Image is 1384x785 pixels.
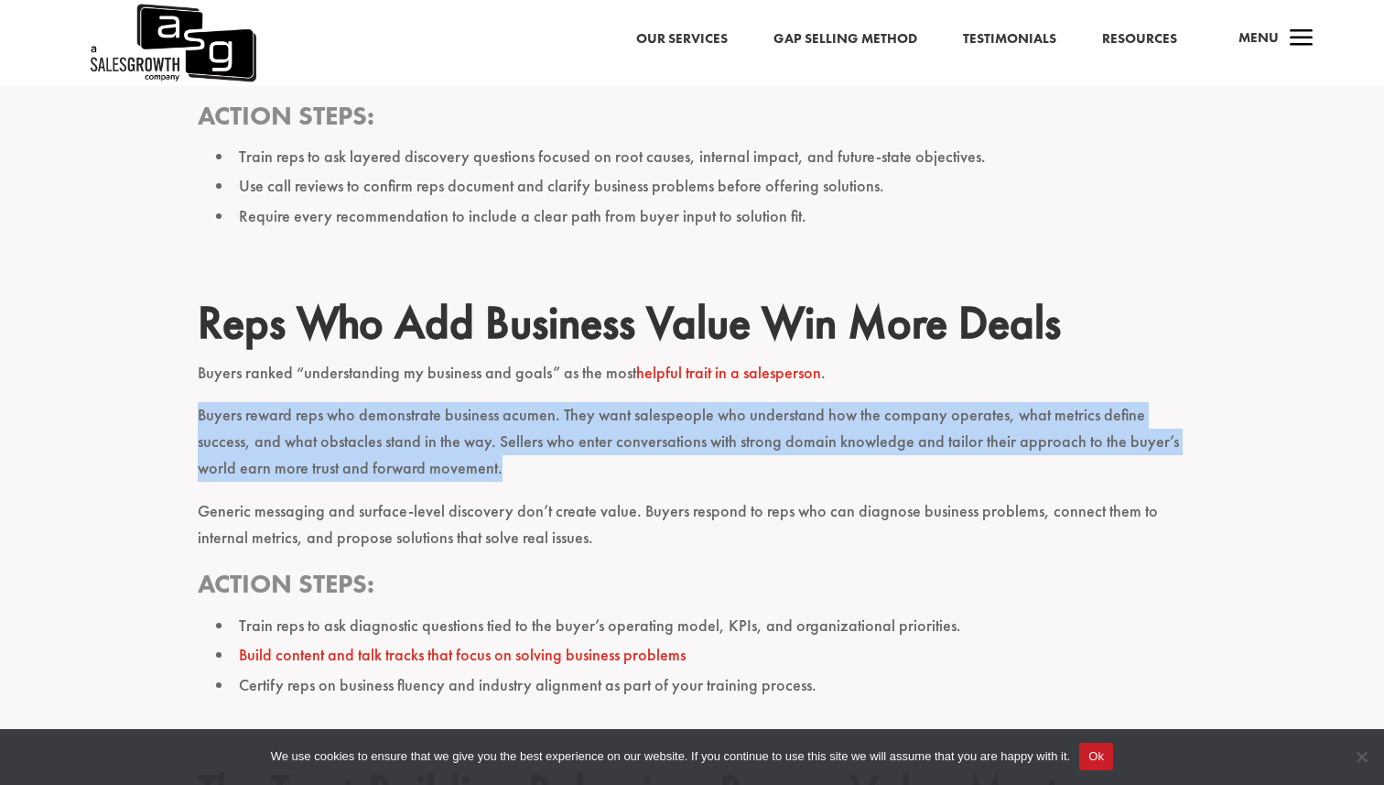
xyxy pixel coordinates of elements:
[198,360,1186,403] p: Buyers ranked “understanding my business and goals” as the most .
[1283,21,1320,58] span: a
[636,27,728,51] a: Our Services
[963,27,1056,51] a: Testimonials
[198,498,1186,568] p: Generic messaging and surface-level discovery don’t create value. Buyers respond to reps who can ...
[198,99,1186,142] h3: Action Steps:
[1352,747,1370,766] span: No
[216,671,1186,700] li: Certify reps on business fluency and industry alignment as part of your training process.
[216,611,1186,640] li: Train reps to ask diagnostic questions tied to the buyer’s operating model, KPIs, and organizatio...
[216,171,1186,201] li: Use call reviews to confirm reps document and clarify business problems before offering solutions.
[239,644,686,665] a: Build content and talk tracks that focus on solving business problems
[198,295,1186,359] h2: Reps Who Add Business Value Win More Deals
[1102,27,1177,51] a: Resources
[1079,743,1113,770] button: Ok
[216,142,1186,171] li: Train reps to ask layered discovery questions focused on root causes, internal impact, and future...
[636,362,821,383] a: helpful trait in a salesperson
[198,402,1186,497] p: Buyers reward reps who demonstrate business acumen. They want salespeople who understand how the ...
[773,27,917,51] a: Gap Selling Method
[216,202,1186,231] li: Require every recommendation to include a clear path from buyer input to solution fit.
[198,567,1186,610] h3: Action Steps:
[271,747,1070,766] span: We use cookies to ensure that we give you the best experience on our website. If you continue to ...
[1238,28,1279,47] span: Menu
